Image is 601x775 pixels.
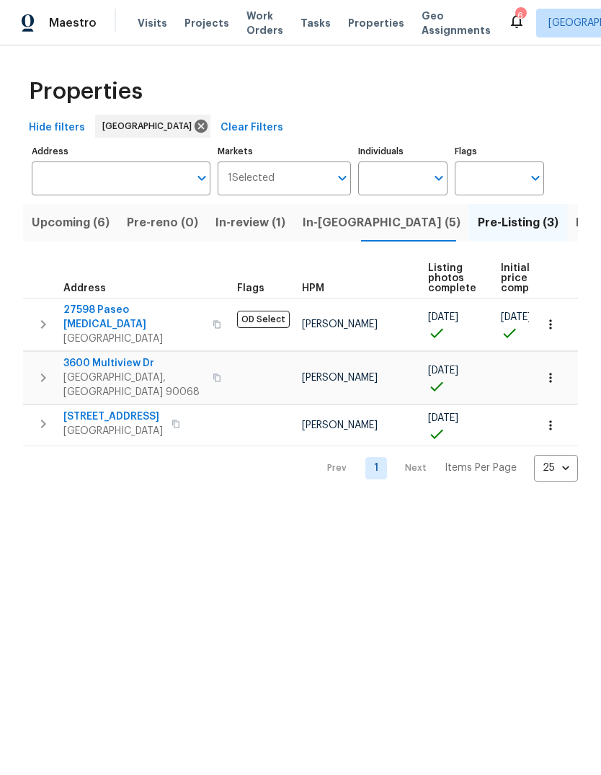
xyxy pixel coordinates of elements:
[23,115,91,141] button: Hide filters
[63,424,163,438] span: [GEOGRAPHIC_DATA]
[215,115,289,141] button: Clear Filters
[313,455,578,482] nav: Pagination Navigation
[63,303,204,332] span: 27598 Paseo [MEDICAL_DATA]
[365,457,387,479] a: Goto page 1
[302,283,324,293] span: HPM
[49,16,97,30] span: Maestro
[428,413,458,423] span: [DATE]
[303,213,460,233] span: In-[GEOGRAPHIC_DATA] (5)
[63,332,204,346] span: [GEOGRAPHIC_DATA]
[102,119,197,133] span: [GEOGRAPHIC_DATA]
[422,9,491,37] span: Geo Assignments
[29,84,143,99] span: Properties
[300,18,331,28] span: Tasks
[29,119,85,137] span: Hide filters
[445,461,517,475] p: Items Per Page
[534,449,578,487] div: 25
[127,213,198,233] span: Pre-reno (0)
[63,356,204,371] span: 3600 Multiview Dr
[348,16,404,30] span: Properties
[228,172,275,185] span: 1 Selected
[429,168,449,188] button: Open
[138,16,167,30] span: Visits
[63,371,204,399] span: [GEOGRAPHIC_DATA], [GEOGRAPHIC_DATA] 90068
[32,147,210,156] label: Address
[478,213,558,233] span: Pre-Listing (3)
[525,168,546,188] button: Open
[332,168,352,188] button: Open
[302,373,378,383] span: [PERSON_NAME]
[215,213,285,233] span: In-review (1)
[358,147,448,156] label: Individuals
[237,283,264,293] span: Flags
[218,147,352,156] label: Markets
[515,9,525,23] div: 6
[428,312,458,322] span: [DATE]
[302,420,378,430] span: [PERSON_NAME]
[95,115,210,138] div: [GEOGRAPHIC_DATA]
[428,366,458,376] span: [DATE]
[302,319,378,329] span: [PERSON_NAME]
[221,119,283,137] span: Clear Filters
[246,9,283,37] span: Work Orders
[192,168,212,188] button: Open
[501,263,549,293] span: Initial list price complete
[184,16,229,30] span: Projects
[428,263,476,293] span: Listing photos complete
[455,147,544,156] label: Flags
[237,311,290,328] span: OD Select
[501,312,531,322] span: [DATE]
[63,283,106,293] span: Address
[63,409,163,424] span: [STREET_ADDRESS]
[32,213,110,233] span: Upcoming (6)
